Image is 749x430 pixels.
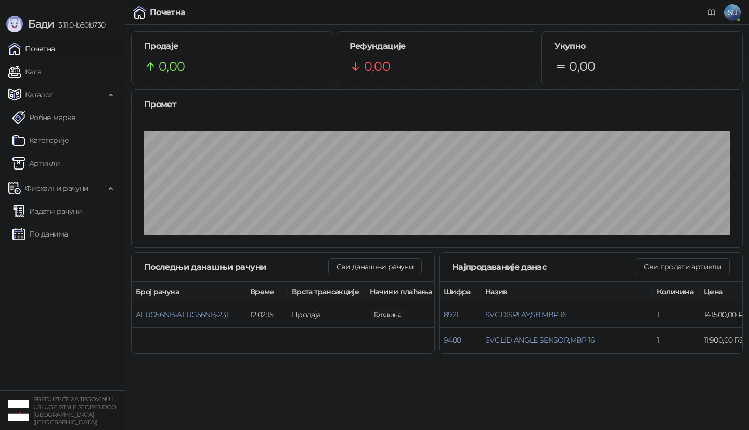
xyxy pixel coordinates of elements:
[444,335,461,345] button: 9400
[653,328,700,353] td: 1
[364,57,390,76] span: 0,00
[12,201,82,221] a: Издати рачуни
[8,400,29,421] img: 64x64-companyLogo-77b92cf4-9946-4f36-9751-bf7bb5fd2c7d.png
[150,8,186,17] div: Почетна
[25,178,88,199] span: Фискални рачуни
[28,18,54,30] span: Бади
[246,302,288,328] td: 12:02:15
[636,258,730,275] button: Сви продати артикли
[452,260,636,273] div: Најпродаваније данас
[54,20,105,30] span: 3.11.0-b80b730
[328,258,422,275] button: Сви данашњи рачуни
[288,302,366,328] td: Продаја
[33,396,117,426] small: PREDUZEĆE ZA TRGOVINU I USLUGE ISTYLE STORES DOO [GEOGRAPHIC_DATA] ([GEOGRAPHIC_DATA])
[370,309,405,320] span: 0,00
[366,282,470,302] th: Начини плаћања
[144,98,730,111] div: Промет
[159,57,185,76] span: 0,00
[444,310,458,319] button: 8921
[6,16,23,32] img: Logo
[12,107,75,128] a: Робне марке
[485,335,595,345] button: SVC,LID ANGLE SENSOR,MBP 16
[25,84,53,105] span: Каталог
[246,282,288,302] th: Време
[653,302,700,328] td: 1
[12,130,69,151] a: Категорије
[136,310,228,319] button: AFUG56NB-AFUG56NB-231
[132,282,246,302] th: Број рачуна
[12,224,68,244] a: По данима
[440,282,481,302] th: Шифра
[12,153,60,174] a: ArtikliАртикли
[288,282,366,302] th: Врста трансакције
[8,38,55,59] a: Почетна
[569,57,595,76] span: 0,00
[554,40,730,53] h5: Укупно
[485,310,567,319] button: SVC,DISPLAY,SB,MBP 16
[653,282,700,302] th: Количина
[12,157,25,170] img: Artikli
[703,4,720,21] a: Документација
[481,282,653,302] th: Назив
[144,260,328,273] div: Последњи данашњи рачуни
[350,40,525,53] h5: Рефундације
[8,61,41,82] a: Каса
[144,40,319,53] h5: Продаје
[724,4,741,21] span: SU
